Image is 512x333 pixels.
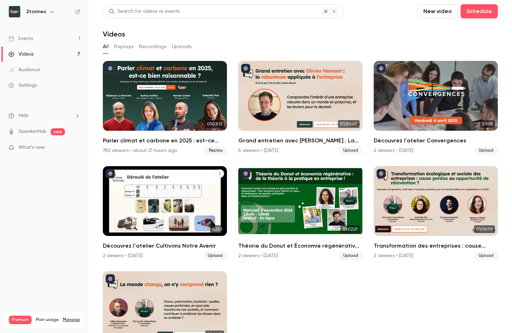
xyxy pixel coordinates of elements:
[204,252,227,260] span: Upload
[172,41,192,52] button: Uploads
[103,166,227,260] li: Découvrez l'atelier Cultivons Notre Avenir
[9,316,32,324] span: Premium
[106,274,115,283] button: published
[72,145,80,151] iframe: Noticeable Trigger
[205,146,227,155] span: Replay
[238,166,362,260] li: Théorie du Donut et Économie régénérative : quelle pratique en entreprise ?
[238,147,278,154] div: 6 viewers • [DATE]
[417,4,458,18] button: New video
[18,128,46,135] a: SpeakerHub
[18,144,45,151] span: What's new
[241,64,250,73] button: published
[9,6,20,17] img: 2tonnes
[103,30,125,38] h1: Videos
[9,35,33,42] div: Events
[374,61,498,155] a: 57:08Découvrez l'atelier Convergences2 viewers • [DATE]Upload
[474,252,498,260] span: Upload
[103,136,227,145] h2: Parler climat et carbone en 2025 : est-ce bien raisonnable ?
[238,61,362,155] li: Grand entretien avec Olivier Hamant : La robustesse appliquée aux entreprises
[9,51,34,58] div: Videos
[103,4,498,329] section: Videos
[374,166,498,260] li: Transformation des entreprises : cause perdue ou opportunité de réinvention ?
[374,166,498,260] a: 01:06:04Transformation des entreprises : cause perdue ou opportunité de réinvention ?2 viewers • ...
[480,120,495,128] span: 57:08
[106,169,115,178] button: published
[374,136,498,145] h2: Découvrez l'atelier Convergences
[139,41,166,52] button: Recordings
[18,112,29,119] span: Help
[377,64,386,73] button: published
[210,225,224,233] span: 43:51
[103,166,227,260] a: 43:51Découvrez l'atelier Cultivons Notre Avenir2 viewers • [DATE]Upload
[339,146,362,155] span: Upload
[103,61,227,155] a: 01:03:13Parler climat et carbone en 2025 : est-ce bien raisonnable ?782 viewers • about 21 hours ...
[205,120,224,128] span: 01:03:13
[374,147,413,154] div: 2 viewers • [DATE]
[374,252,413,259] div: 2 viewers • [DATE]
[474,146,498,155] span: Upload
[474,225,495,233] span: 01:06:04
[9,66,40,73] div: Audience
[103,242,227,250] h2: Découvrez l'atelier Cultivons Notre Avenir
[36,317,59,323] span: Plan usage
[109,8,180,15] div: Search for videos or events
[103,41,108,52] button: All
[106,64,115,73] button: published
[377,169,386,178] button: published
[339,252,362,260] span: Upload
[103,252,143,259] div: 2 viewers • [DATE]
[238,252,278,259] div: 2 viewers • [DATE]
[51,128,65,135] span: new
[238,166,362,260] a: 01:02:21Théorie du Donut et Économie régénérative : quelle pratique en entreprise ?2 viewers • [D...
[338,120,360,128] span: 01:00:40
[26,8,46,15] h6: 2tonnes
[238,242,362,250] h2: Théorie du Donut et Économie régénérative : quelle pratique en entreprise ?
[238,61,362,155] a: 01:00:40Grand entretien avec [PERSON_NAME] : La robustesse appliquée aux entreprises6 viewers • ...
[103,61,227,155] li: Parler climat et carbone en 2025 : est-ce bien raisonnable ?
[461,4,498,18] button: Schedule
[63,317,80,323] a: Manage
[114,41,133,52] button: Replays
[9,82,37,89] div: Settings
[374,242,498,250] h2: Transformation des entreprises : cause perdue ou opportunité de réinvention ?
[9,112,80,119] li: help-dropdown-opener
[340,225,360,233] span: 01:02:21
[241,169,250,178] button: published
[374,61,498,155] li: Découvrez l'atelier Convergences
[103,147,177,154] div: 782 viewers • about 21 hours ago
[238,136,362,145] h2: Grand entretien avec [PERSON_NAME] : La robustesse appliquée aux entreprises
